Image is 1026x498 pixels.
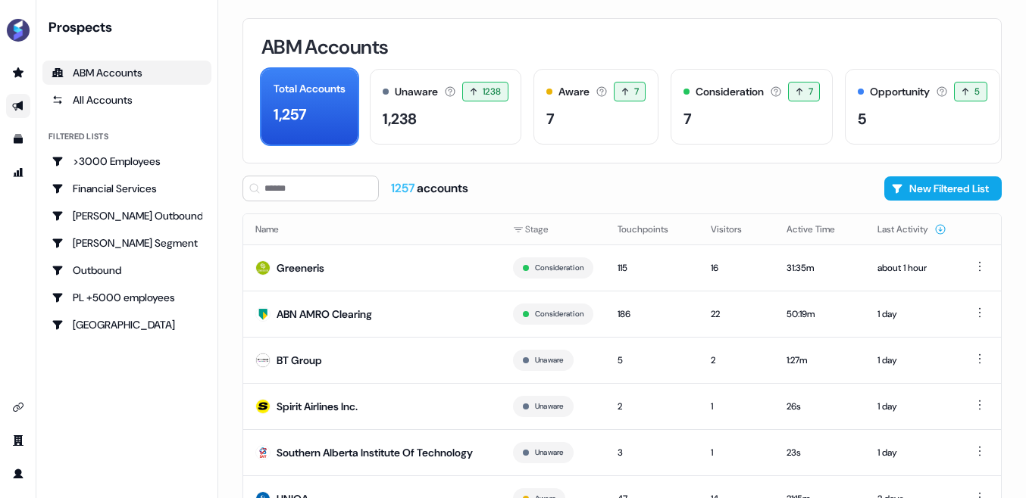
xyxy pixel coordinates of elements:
div: ABM Accounts [52,65,202,80]
div: about 1 hour [877,260,946,275]
button: Visitors [711,216,760,243]
a: Go to integrations [6,395,30,419]
div: 16 [711,260,762,275]
div: 1,257 [274,103,307,126]
div: ABN AMRO Clearing [277,307,372,322]
div: 1 day [877,307,946,322]
button: Unaware [535,400,564,413]
div: Aware [558,84,590,100]
div: >3000 Employees [52,154,202,169]
div: 3 [618,445,687,460]
button: Consideration [535,307,583,321]
div: 1 [711,399,762,414]
div: [PERSON_NAME] Segment [52,235,202,251]
div: 1 day [877,353,946,368]
div: 1 [711,445,762,460]
div: Southern Alberta Institute Of Technology [277,445,473,460]
button: New Filtered List [884,176,1002,201]
div: 7 [683,107,692,130]
a: Go to Kasper's Outbound [42,204,211,228]
div: Prospects [48,18,211,36]
button: Consideration [535,261,583,275]
div: BT Group [277,353,322,368]
div: Greeneris [277,260,324,275]
button: Touchpoints [618,216,687,243]
div: Unaware [395,84,438,100]
div: 50:19m [787,307,853,322]
button: Last Activity [877,216,946,243]
a: Go to outbound experience [6,94,30,118]
div: [GEOGRAPHIC_DATA] [52,317,202,332]
div: Stage [513,222,593,237]
div: accounts [391,180,468,197]
div: Outbound [52,263,202,278]
a: Go to Financial Services [42,176,211,201]
div: Total Accounts [274,81,346,97]
span: 1238 [483,84,502,99]
a: Go to prospects [6,61,30,85]
a: Go to PL +5000 employees [42,285,211,310]
div: Opportunity [870,84,930,100]
div: 22 [711,307,762,322]
div: 5 [858,107,866,130]
th: Name [243,214,501,244]
a: Go to attribution [6,160,30,185]
div: 5 [618,353,687,368]
a: Go to Kasper's Segment [42,231,211,255]
a: All accounts [42,88,211,112]
div: 2 [618,399,687,414]
div: Filtered lists [48,130,108,143]
div: 2 [711,353,762,368]
button: Unaware [535,446,564,459]
span: 1257 [391,180,417,196]
div: Consideration [696,84,764,100]
button: Unaware [535,353,564,367]
div: All Accounts [52,92,202,107]
div: 115 [618,260,687,275]
button: Active Time [787,216,853,243]
div: 31:35m [787,260,853,275]
a: Go to Outbound [42,258,211,282]
div: Spirit Airlines Inc. [277,399,358,414]
span: 7 [809,84,813,99]
h3: ABM Accounts [261,37,388,57]
a: Go to >3000 Employees [42,149,211,173]
a: Go to profile [6,462,30,486]
div: 23s [787,445,853,460]
div: 1 day [877,445,946,460]
span: 7 [634,84,639,99]
a: Go to Poland [42,313,211,337]
div: 1,238 [383,107,417,130]
div: 26s [787,399,853,414]
div: Financial Services [52,181,202,196]
div: 186 [618,307,687,322]
div: 1 day [877,399,946,414]
a: ABM Accounts [42,61,211,85]
div: PL +5000 employees [52,290,202,305]
span: 5 [974,84,980,99]
div: 7 [546,107,555,130]
div: 1:27m [787,353,853,368]
div: [PERSON_NAME] Outbound [52,208,202,223]
a: Go to templates [6,127,30,151]
a: Go to team [6,428,30,453]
